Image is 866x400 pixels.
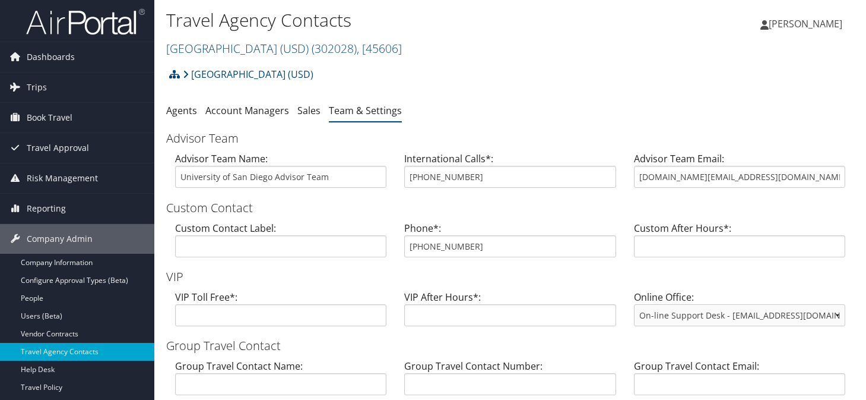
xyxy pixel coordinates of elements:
h3: Custom Contact [166,200,854,216]
h1: Travel Agency Contacts [166,8,625,33]
span: Risk Management [27,163,98,193]
a: [PERSON_NAME] [760,6,854,42]
div: International Calls*: [395,152,624,197]
span: Dashboards [27,42,75,72]
div: Advisor Team Name: [166,152,395,197]
div: Custom After Hours*: [625,221,854,267]
h3: Advisor Team [166,130,854,147]
div: Custom Contact Label: [166,221,395,267]
div: Advisor Team Email: [625,152,854,197]
span: , [ 45606 ] [357,40,402,56]
span: Reporting [27,194,66,223]
a: Team & Settings [329,104,402,117]
h3: VIP [166,269,854,285]
a: [GEOGRAPHIC_DATA] (USD) [166,40,402,56]
span: Travel Approval [27,133,89,163]
h3: Group Travel Contact [166,338,854,354]
a: Sales [297,104,321,117]
span: [PERSON_NAME] [769,17,842,30]
a: [GEOGRAPHIC_DATA] (USD) [183,62,313,86]
div: Phone*: [395,221,624,267]
div: VIP After Hours*: [395,290,624,336]
span: Book Travel [27,103,72,133]
span: Company Admin [27,224,93,254]
span: ( 302028 ) [312,40,357,56]
div: Online Office: [625,290,854,336]
span: Trips [27,73,47,102]
a: Account Managers [205,104,289,117]
div: VIP Toll Free*: [166,290,395,336]
a: Agents [166,104,197,117]
img: airportal-logo.png [26,8,145,36]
